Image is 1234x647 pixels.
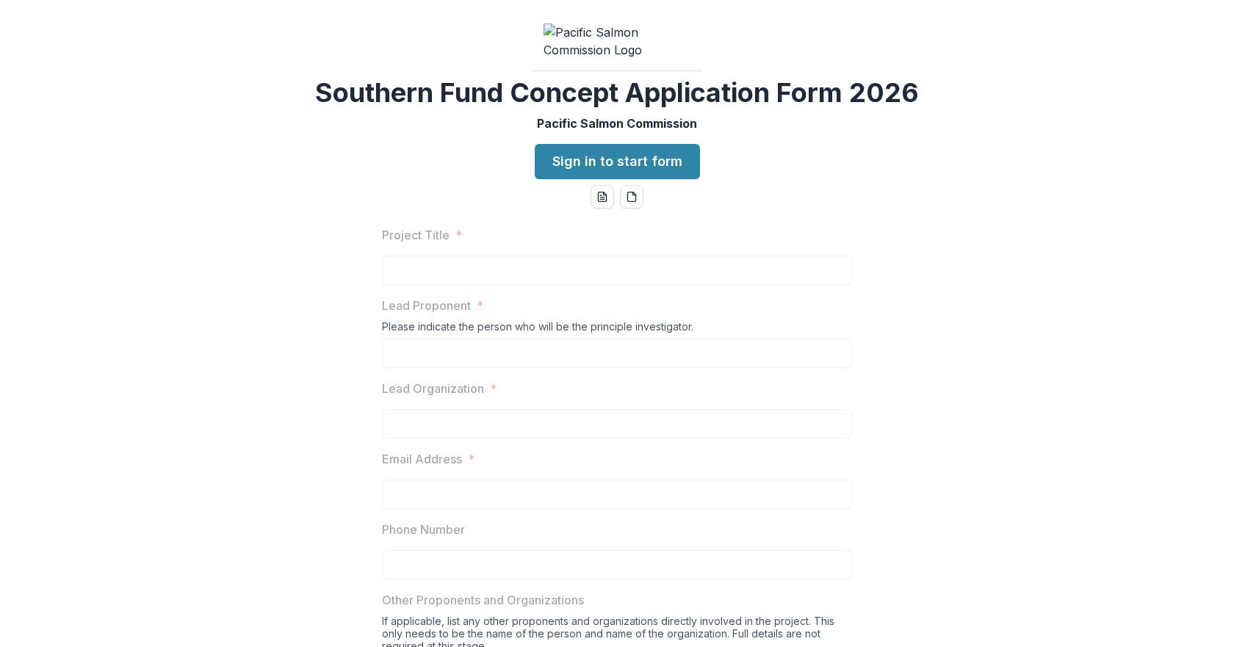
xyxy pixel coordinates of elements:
button: word-download [591,185,614,209]
h2: Southern Fund Concept Application Form 2026 [315,77,919,109]
p: Pacific Salmon Commission [537,115,697,132]
p: Phone Number [382,521,465,538]
p: Lead Proponent [382,297,471,314]
img: Pacific Salmon Commission Logo [544,24,690,59]
p: Other Proponents and Organizations [382,591,584,609]
button: pdf-download [620,185,643,209]
p: Email Address [382,450,462,468]
a: Sign in to start form [535,144,700,179]
div: Please indicate the person who will be the principle investigator. [382,320,852,339]
p: Project Title [382,226,450,244]
p: Lead Organization [382,380,484,397]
